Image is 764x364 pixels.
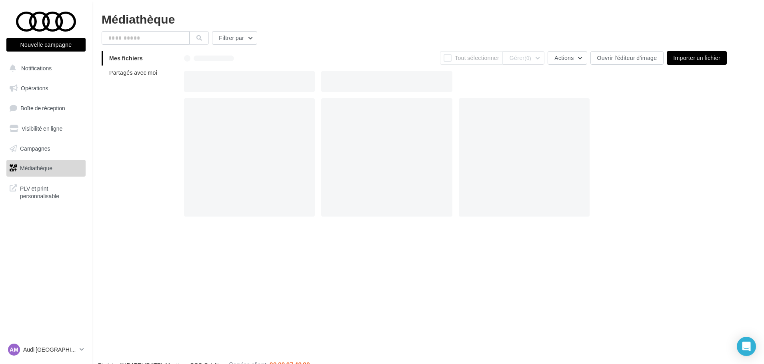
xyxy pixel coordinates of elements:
[5,180,87,203] a: PLV et print personnalisable
[554,54,574,61] span: Actions
[5,99,87,117] a: Boîte de réception
[6,38,86,52] button: Nouvelle campagne
[109,55,143,62] span: Mes fichiers
[20,105,65,111] span: Boîte de réception
[23,346,76,354] p: Audi [GEOGRAPHIC_DATA]
[5,160,87,177] a: Médiathèque
[503,51,544,65] button: Gérer(0)
[20,183,82,200] span: PLV et print personnalisable
[6,342,86,357] a: AM Audi [GEOGRAPHIC_DATA]
[21,85,48,91] span: Opérations
[20,145,50,151] span: Campagnes
[20,165,52,171] span: Médiathèque
[590,51,664,65] button: Ouvrir l'éditeur d'image
[5,120,87,137] a: Visibilité en ligne
[102,13,754,25] div: Médiathèque
[21,65,52,72] span: Notifications
[5,80,87,97] a: Opérations
[22,125,62,132] span: Visibilité en ligne
[5,140,87,157] a: Campagnes
[667,51,727,65] button: Importer un fichier
[212,31,257,45] button: Filtrer par
[524,55,531,61] span: (0)
[10,346,18,354] span: AM
[440,51,503,65] button: Tout sélectionner
[548,51,587,65] button: Actions
[109,69,157,76] span: Partagés avec moi
[737,337,756,356] div: Open Intercom Messenger
[673,54,720,61] span: Importer un fichier
[5,60,84,77] button: Notifications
